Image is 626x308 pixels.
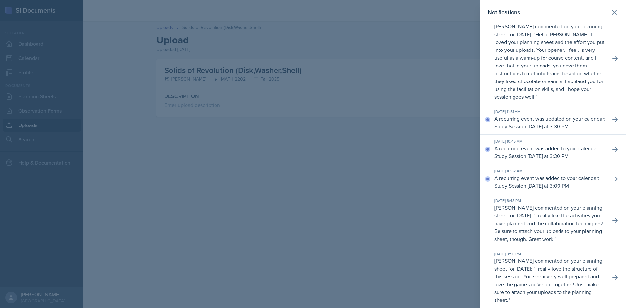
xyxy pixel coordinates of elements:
p: [PERSON_NAME] commented on your planning sheet for [DATE]: " " [494,204,605,243]
p: I really like the activities you have planned and the collaboration techniques! Be sure to attach... [494,212,603,242]
p: A recurring event was added to your calendar: Study Session [DATE] at 3:00 PM [494,174,605,190]
p: I really love the structure of this session. You seem very well prepared and I love the game you'... [494,265,602,303]
h2: Notifications [488,8,520,17]
p: A recurring event was updated on your calendar: Study Session [DATE] at 3:30 PM [494,115,605,130]
div: [DATE] 3:50 PM [494,251,605,257]
div: [DATE] 10:45 AM [494,139,605,144]
p: [PERSON_NAME] commented on your planning sheet for [DATE]: " " [494,22,605,101]
p: Hello [PERSON_NAME], I loved your planning sheet and the effort you put into your uploads. Your o... [494,31,604,100]
div: [DATE] 8:48 PM [494,198,605,204]
div: [DATE] 10:32 AM [494,168,605,174]
p: A recurring event was added to your calendar: Study Session [DATE] at 3:30 PM [494,144,605,160]
div: [DATE] 11:51 AM [494,109,605,115]
p: [PERSON_NAME] commented on your planning sheet for [DATE]: " " [494,257,605,304]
